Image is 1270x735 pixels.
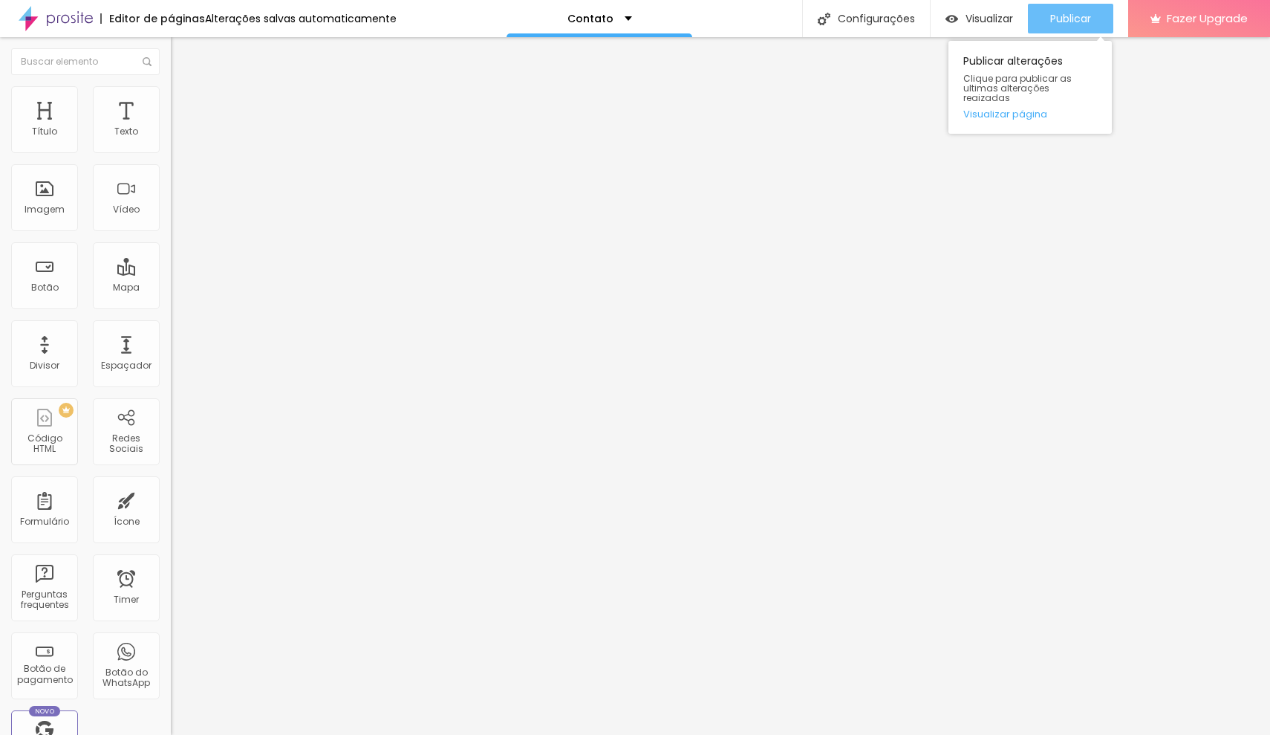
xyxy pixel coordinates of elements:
[20,517,69,527] div: Formulário
[11,48,160,75] input: Buscar elemento
[15,589,74,611] div: Perguntas frequentes
[171,37,1270,735] iframe: Editor
[15,664,74,685] div: Botão de pagamento
[113,204,140,215] div: Vídeo
[818,13,830,25] img: Icone
[101,360,152,371] div: Espaçador
[945,13,958,25] img: view-1.svg
[1028,4,1113,33] button: Publicar
[1050,13,1091,25] span: Publicar
[25,204,65,215] div: Imagem
[931,4,1028,33] button: Visualizar
[963,109,1097,119] a: Visualizar página
[1167,12,1248,25] span: Fazer Upgrade
[963,74,1097,103] span: Clique para publicar as ultimas alterações reaizadas
[205,13,397,24] div: Alterações salvas automaticamente
[965,13,1013,25] span: Visualizar
[97,667,155,689] div: Botão do WhatsApp
[948,41,1112,134] div: Publicar alterações
[97,433,155,455] div: Redes Sociais
[114,126,138,137] div: Texto
[113,282,140,293] div: Mapa
[114,517,140,527] div: Ícone
[32,126,57,137] div: Título
[15,433,74,455] div: Código HTML
[143,57,152,66] img: Icone
[29,706,61,716] div: Novo
[100,13,205,24] div: Editor de páginas
[567,13,613,24] p: Contato
[114,595,139,605] div: Timer
[31,282,59,293] div: Botão
[30,360,59,371] div: Divisor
